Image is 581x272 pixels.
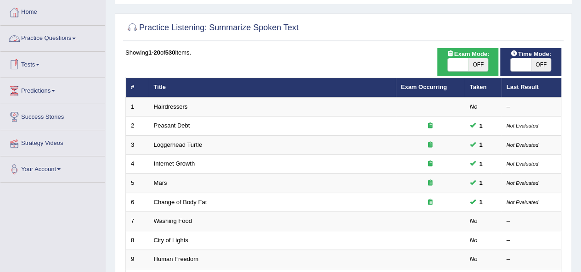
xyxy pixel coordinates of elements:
[401,122,460,130] div: Exam occurring question
[126,117,149,136] td: 2
[0,26,105,49] a: Practice Questions
[476,121,486,131] span: You can still take this question
[476,140,486,150] span: You can still take this question
[126,231,149,250] td: 8
[443,49,493,59] span: Exam Mode:
[476,178,486,188] span: You can still take this question
[154,237,188,244] a: City of Lights
[126,250,149,269] td: 9
[401,141,460,150] div: Exam occurring question
[125,48,561,57] div: Showing of items.
[507,142,538,148] small: Not Evaluated
[125,21,299,35] h2: Practice Listening: Summarize Spoken Text
[154,179,167,186] a: Mars
[531,58,551,71] span: OFF
[154,141,203,148] a: Loggerhead Turtle
[476,197,486,207] span: You can still take this question
[507,200,538,205] small: Not Evaluated
[470,255,478,262] em: No
[507,161,538,167] small: Not Evaluated
[468,58,488,71] span: OFF
[502,78,561,97] th: Last Result
[507,103,556,111] div: –
[507,217,556,226] div: –
[507,255,556,264] div: –
[401,160,460,168] div: Exam occurring question
[126,135,149,155] td: 3
[126,155,149,174] td: 4
[0,52,105,75] a: Tests
[154,160,195,167] a: Internet Growth
[165,49,175,56] b: 530
[0,130,105,153] a: Strategy Videos
[154,199,207,205] a: Change of Body Fat
[507,49,555,59] span: Time Mode:
[154,103,188,110] a: Hairdressers
[470,103,478,110] em: No
[0,78,105,101] a: Predictions
[470,237,478,244] em: No
[507,236,556,245] div: –
[476,159,486,169] span: You can still take this question
[149,78,396,97] th: Title
[154,122,190,129] a: Peasant Debt
[154,255,199,262] a: Human Freedom
[437,48,498,76] div: Show exams occurring in exams
[0,104,105,127] a: Success Stories
[401,83,447,90] a: Exam Occurring
[148,49,160,56] b: 1-20
[507,123,538,128] small: Not Evaluated
[154,217,192,224] a: Washing Food
[126,174,149,193] td: 5
[126,78,149,97] th: #
[126,212,149,231] td: 7
[465,78,502,97] th: Taken
[0,156,105,179] a: Your Account
[470,217,478,224] em: No
[401,179,460,188] div: Exam occurring question
[126,97,149,117] td: 1
[401,198,460,207] div: Exam occurring question
[507,180,538,186] small: Not Evaluated
[126,193,149,212] td: 6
